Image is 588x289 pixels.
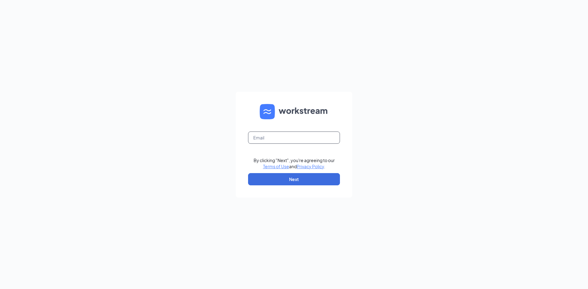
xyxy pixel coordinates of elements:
[254,157,335,169] div: By clicking "Next", you're agreeing to our and .
[248,132,340,144] input: Email
[248,173,340,185] button: Next
[263,164,289,169] a: Terms of Use
[297,164,324,169] a: Privacy Policy
[260,104,328,119] img: WS logo and Workstream text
